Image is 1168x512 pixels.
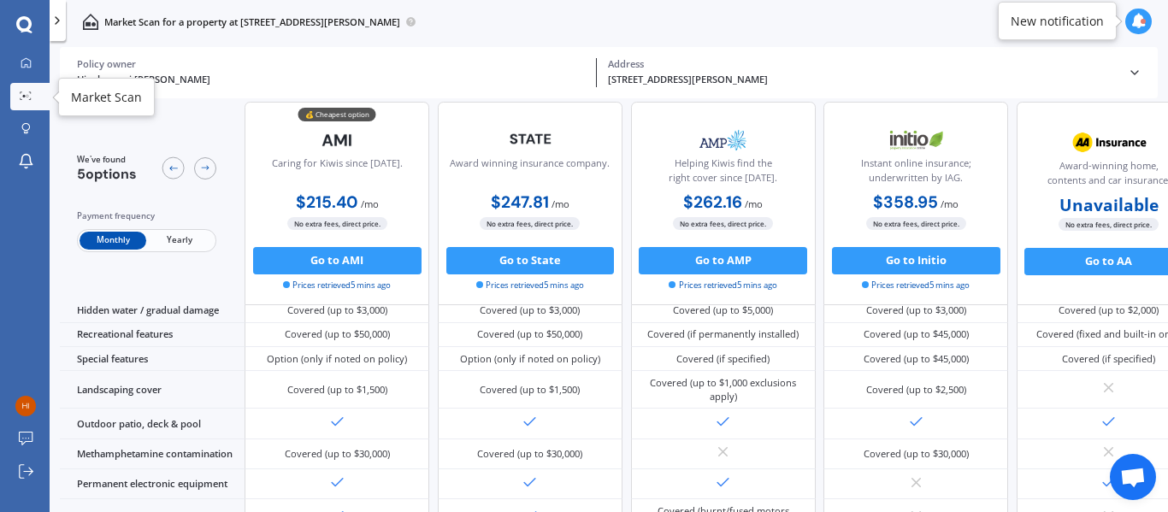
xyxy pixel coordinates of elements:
[1110,454,1156,500] div: Open chat
[77,154,137,166] span: We've found
[267,352,407,366] div: Option (only if noted on policy)
[71,89,142,106] div: Market Scan
[1059,218,1159,231] span: No extra fees, direct price.
[60,299,245,323] div: Hidden water / gradual damage
[862,280,970,291] span: Prices retrieved 5 mins ago
[80,232,146,250] span: Monthly
[253,247,422,274] button: Go to AMI
[1064,126,1154,160] img: AA.webp
[864,447,969,461] div: Covered (up to $30,000)
[60,409,245,438] div: Outdoor patio, deck & pool
[480,303,580,317] div: Covered (up to $3,000)
[608,73,1117,87] div: [STREET_ADDRESS][PERSON_NAME]
[678,123,769,157] img: AMP.webp
[298,108,376,121] div: 💰 Cheapest option
[647,327,799,341] div: Covered (if permanently installed)
[866,383,966,397] div: Covered (up to $2,500)
[485,123,575,156] img: State-text-1.webp
[673,217,773,230] span: No extra fees, direct price.
[866,303,966,317] div: Covered (up to $3,000)
[491,191,549,213] b: $247.81
[60,469,245,499] div: Permanent electronic equipment
[745,197,763,210] span: / mo
[146,232,213,250] span: Yearly
[450,156,610,191] div: Award winning insurance company.
[292,123,383,157] img: AMI-text-1.webp
[552,197,569,210] span: / mo
[82,14,98,30] img: home-and-contents.b802091223b8502ef2dd.svg
[60,323,245,347] div: Recreational features
[283,280,391,291] span: Prices retrieved 5 mins ago
[15,396,36,416] img: 88d474e984721e506dbc130b1e244a1e
[866,217,966,230] span: No extra fees, direct price.
[683,191,742,213] b: $262.16
[639,247,807,274] button: Go to AMP
[832,247,1000,274] button: Go to Initio
[1011,13,1104,30] div: New notification
[870,123,961,157] img: Initio.webp
[285,447,390,461] div: Covered (up to $30,000)
[476,280,584,291] span: Prices retrieved 5 mins ago
[480,217,580,230] span: No extra fees, direct price.
[864,352,969,366] div: Covered (up to $45,000)
[835,156,996,191] div: Instant online insurance; underwritten by IAG.
[60,371,245,409] div: Landscaping cover
[608,58,1117,70] div: Address
[641,376,805,403] div: Covered (up to $1,000 exclusions apply)
[77,209,216,223] div: Payment frequency
[287,217,387,230] span: No extra fees, direct price.
[1062,352,1155,366] div: Covered (if specified)
[941,197,959,210] span: / mo
[77,165,137,183] span: 5 options
[60,439,245,469] div: Methamphetamine contamination
[477,327,582,341] div: Covered (up to $50,000)
[864,327,969,341] div: Covered (up to $45,000)
[642,156,803,191] div: Helping Kiwis find the right cover since [DATE].
[361,197,379,210] span: / mo
[287,383,387,397] div: Covered (up to $1,500)
[477,447,582,461] div: Covered (up to $30,000)
[673,303,773,317] div: Covered (up to $5,000)
[676,352,770,366] div: Covered (if specified)
[77,58,586,70] div: Policy owner
[446,247,615,274] button: Go to State
[285,327,390,341] div: Covered (up to $50,000)
[287,303,387,317] div: Covered (up to $3,000)
[1059,303,1159,317] div: Covered (up to $2,000)
[669,280,776,291] span: Prices retrieved 5 mins ago
[60,347,245,371] div: Special features
[480,383,580,397] div: Covered (up to $1,500)
[104,15,400,29] p: Market Scan for a property at [STREET_ADDRESS][PERSON_NAME]
[77,73,586,87] div: Hinekorangi [PERSON_NAME]
[272,156,403,191] div: Caring for Kiwis since [DATE].
[460,352,600,366] div: Option (only if noted on policy)
[296,191,358,213] b: $215.40
[873,191,938,213] b: $358.95
[1059,198,1159,212] b: Unavailable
